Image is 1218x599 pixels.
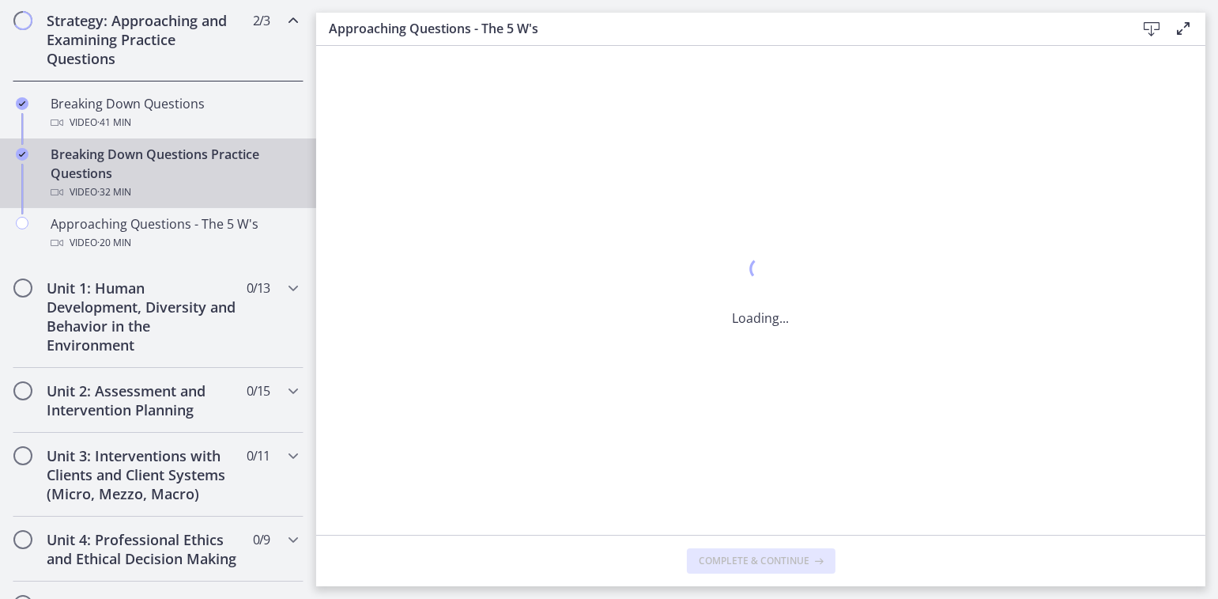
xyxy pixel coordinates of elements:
[97,233,131,252] span: · 20 min
[47,446,239,503] h2: Unit 3: Interventions with Clients and Client Systems (Micro, Mezzo, Macro)
[16,97,28,110] i: Completed
[47,11,239,68] h2: Strategy: Approaching and Examining Practice Questions
[51,145,297,202] div: Breaking Down Questions Practice Questions
[253,11,270,30] span: 2 / 3
[47,530,239,568] h2: Unit 4: Professional Ethics and Ethical Decision Making
[47,381,239,419] h2: Unit 2: Assessment and Intervention Planning
[253,530,270,549] span: 0 / 9
[47,279,239,354] h2: Unit 1: Human Development, Diversity and Behavior in the Environment
[51,214,297,252] div: Approaching Questions - The 5 W's
[700,555,810,567] span: Complete & continue
[16,148,28,161] i: Completed
[97,183,131,202] span: · 32 min
[247,381,270,400] span: 0 / 15
[687,548,835,574] button: Complete & continue
[51,183,297,202] div: Video
[733,309,790,328] p: Loading...
[247,279,270,298] span: 0 / 13
[97,113,131,132] span: · 41 min
[51,113,297,132] div: Video
[51,94,297,132] div: Breaking Down Questions
[247,446,270,465] span: 0 / 11
[51,233,297,252] div: Video
[329,19,1111,38] h3: Approaching Questions - The 5 W's
[733,253,790,290] div: 1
